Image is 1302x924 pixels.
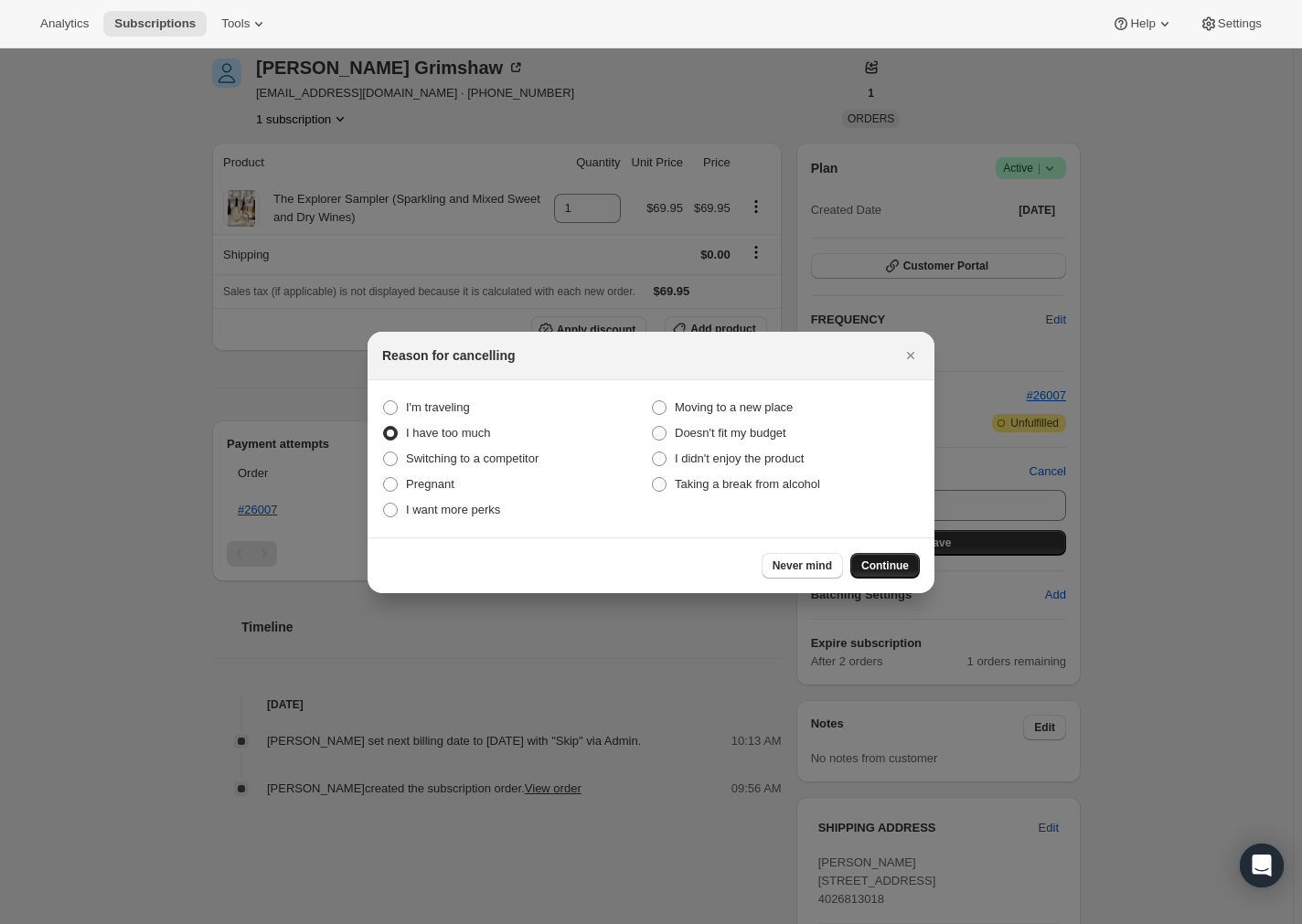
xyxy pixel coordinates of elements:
[861,558,909,573] span: Continue
[210,11,279,37] button: Tools
[103,11,207,37] button: Subscriptions
[406,400,470,414] span: I'm traveling
[675,451,804,465] span: I didn't enjoy the product
[675,400,793,414] span: Moving to a new place
[1101,11,1184,37] button: Help
[762,553,843,579] button: Never mind
[850,553,920,579] button: Continue
[221,16,250,31] span: Tools
[29,11,100,37] button: Analytics
[898,343,923,368] button: Close
[675,477,820,491] span: Taking a break from alcohol
[773,558,832,573] span: Never mind
[1130,16,1155,31] span: Help
[406,477,454,491] span: Pregnant
[675,426,786,440] span: Doesn't fit my budget
[40,16,89,31] span: Analytics
[1189,11,1273,37] button: Settings
[406,503,500,516] span: I want more perks
[406,451,539,465] span: Switching to a competitor
[114,16,196,31] span: Subscriptions
[382,346,515,365] h2: Reason for cancelling
[1240,844,1284,887] div: Open Intercom Messenger
[406,426,491,440] span: I have too much
[1218,16,1262,31] span: Settings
